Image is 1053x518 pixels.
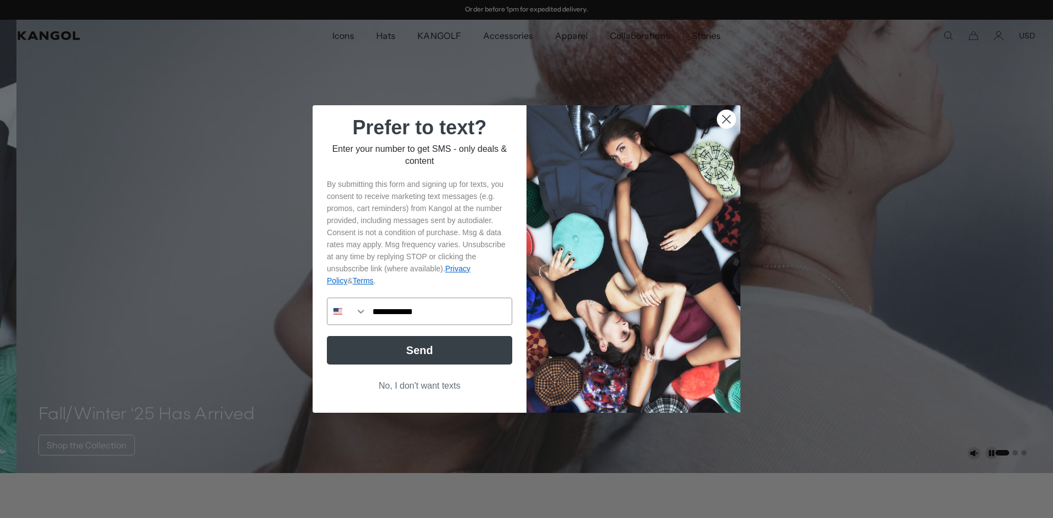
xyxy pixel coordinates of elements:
[327,298,367,325] button: Search Countries
[353,116,486,139] span: Prefer to text?
[333,307,342,316] img: United States
[327,178,512,287] p: By submitting this form and signing up for texts, you consent to receive marketing text messages ...
[717,110,736,129] button: Close dialog
[327,336,512,365] button: Send
[327,375,512,396] button: No, I don't want texts
[353,276,373,285] a: Terms
[526,105,740,413] img: 32d93059-7686-46ce-88e0-f8be1b64b1a2.jpeg
[332,144,507,166] span: Enter your number to get SMS - only deals & content
[367,298,512,325] input: Phone Number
